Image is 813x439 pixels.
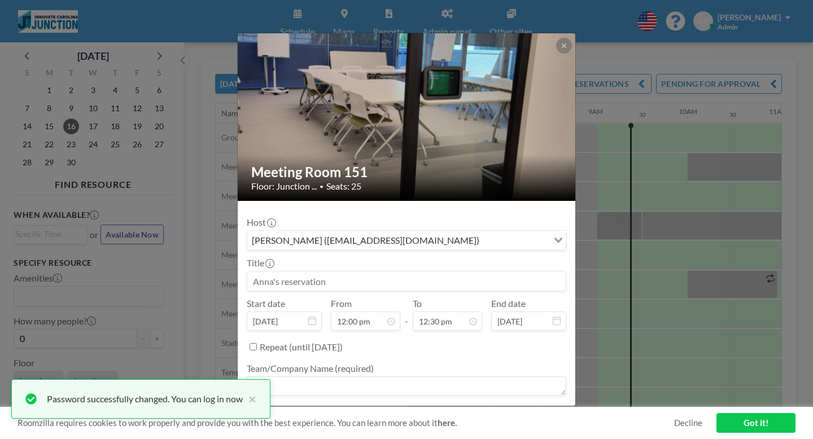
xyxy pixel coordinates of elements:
[438,418,457,428] a: here.
[674,418,702,428] a: Decline
[413,298,422,309] label: To
[18,418,674,428] span: Roomzilla requires cookies to work properly and provide you with the best experience. You can lea...
[491,298,526,309] label: End date
[247,217,275,228] label: Host
[716,413,795,433] a: Got it!
[247,363,374,374] label: Team/Company Name (required)
[331,298,352,309] label: From
[320,182,324,191] span: •
[260,341,343,353] label: Repeat (until [DATE])
[247,298,285,309] label: Start date
[247,405,314,416] label: Meeting Purpose
[243,392,256,406] button: close
[47,392,243,406] div: Password successfully changed. You can log in now
[326,181,361,192] span: Seats: 25
[247,271,566,291] input: Anna's reservation
[251,181,317,192] span: Floor: Junction ...
[247,257,273,269] label: Title
[238,33,576,203] img: 537.jpg
[483,233,547,248] input: Search for option
[405,302,408,327] span: -
[251,164,563,181] h2: Meeting Room 151
[247,231,566,250] div: Search for option
[250,233,482,248] span: [PERSON_NAME] ([EMAIL_ADDRESS][DOMAIN_NAME])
